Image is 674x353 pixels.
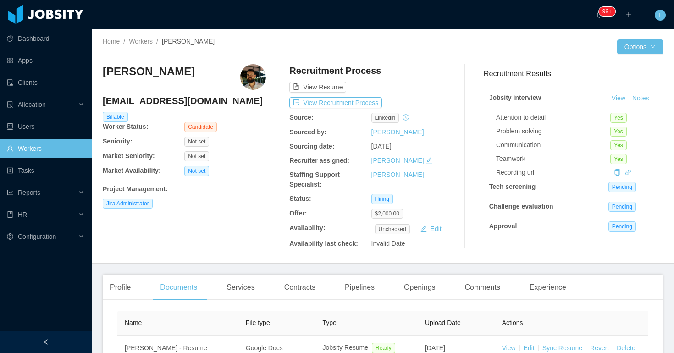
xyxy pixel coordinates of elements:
span: Configuration [18,233,56,240]
b: Market Availability: [103,167,161,174]
a: Home [103,38,120,45]
i: icon: setting [7,233,13,240]
span: Type [322,319,336,326]
a: icon: file-textView Resume [289,83,346,91]
a: [PERSON_NAME] [371,128,424,136]
a: View [608,94,629,102]
b: Status: [289,195,311,202]
i: icon: book [7,211,13,218]
h3: [PERSON_NAME] [103,64,195,79]
div: Profile [103,275,138,300]
b: Availability: [289,224,325,232]
b: Source: [289,114,313,121]
b: Seniority: [103,138,133,145]
div: Recording url [496,168,610,177]
strong: Approval [489,222,517,230]
i: icon: plus [625,11,632,18]
a: Revert [590,344,609,352]
span: Ready [372,343,395,353]
span: Actions [502,319,523,326]
div: Comments [458,275,508,300]
a: [PERSON_NAME] [371,171,424,178]
span: Yes [610,127,627,137]
img: a272087d-c52c-4496-af31-8865b29f81d1_68b71379e0394-400w.png [240,64,266,90]
strong: Tech screening [489,183,536,190]
span: [PERSON_NAME] [162,38,215,45]
button: icon: editEdit [417,223,445,234]
span: Pending [608,202,636,212]
span: File type [246,319,270,326]
span: Allocation [18,101,46,108]
span: [DATE] [425,344,445,352]
a: icon: appstoreApps [7,51,84,70]
div: Contracts [277,275,323,300]
span: Not set [184,137,209,147]
b: Project Management : [103,185,168,193]
b: Availability last check: [289,240,358,247]
span: Jira Administrator [103,199,153,209]
a: View [502,344,516,352]
div: Attention to detail [496,113,610,122]
span: Hiring [371,194,393,204]
sup: 2114 [599,7,615,16]
div: Teamwork [496,154,610,164]
span: Candidate [184,122,217,132]
b: Sourcing date: [289,143,334,150]
span: Yes [610,113,627,123]
div: Pipelines [337,275,382,300]
i: icon: bell [596,11,602,18]
a: Edit [524,344,535,352]
span: Pending [608,221,636,232]
div: Services [219,275,262,300]
h3: Recruitment Results [484,68,663,79]
span: Yes [610,154,627,164]
a: icon: link [625,169,631,176]
button: icon: exportView Recruitment Process [289,97,382,108]
b: Staffing Support Specialist: [289,171,340,188]
b: Worker Status: [103,123,148,130]
span: Pending [608,182,636,192]
a: Sync Resume [542,344,582,352]
span: Billable [103,112,128,122]
button: Optionsicon: down [617,39,663,54]
div: Openings [397,275,443,300]
a: icon: userWorkers [7,139,84,158]
span: Invalid Date [371,240,405,247]
div: Problem solving [496,127,610,136]
i: icon: line-chart [7,189,13,196]
a: Delete [617,344,635,352]
button: Notes [629,93,653,104]
b: Market Seniority: [103,152,155,160]
a: [PERSON_NAME] [371,157,424,164]
span: HR [18,211,27,218]
i: icon: edit [426,157,432,164]
a: icon: profileTasks [7,161,84,180]
a: icon: robotUsers [7,117,84,136]
span: $2,000.00 [371,209,403,219]
div: Documents [153,275,204,300]
b: Recruiter assigned: [289,157,349,164]
button: icon: file-textView Resume [289,82,346,93]
span: linkedin [371,113,399,123]
span: / [156,38,158,45]
a: Workers [129,38,153,45]
span: Yes [610,140,627,150]
span: Not set [184,151,209,161]
a: icon: auditClients [7,73,84,92]
span: [DATE] [371,143,392,150]
h4: [EMAIL_ADDRESS][DOMAIN_NAME] [103,94,266,107]
span: Reports [18,189,40,196]
i: icon: history [403,114,409,121]
strong: Challenge evaluation [489,203,553,210]
a: icon: exportView Recruitment Process [289,99,382,106]
span: Name [125,319,142,326]
i: icon: solution [7,101,13,108]
strong: Jobsity interview [489,94,541,101]
div: Copy [614,168,620,177]
div: Experience [522,275,574,300]
span: / [123,38,125,45]
span: Jobsity Resume [322,344,368,351]
span: Upload Date [425,319,461,326]
div: Communication [496,140,610,150]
